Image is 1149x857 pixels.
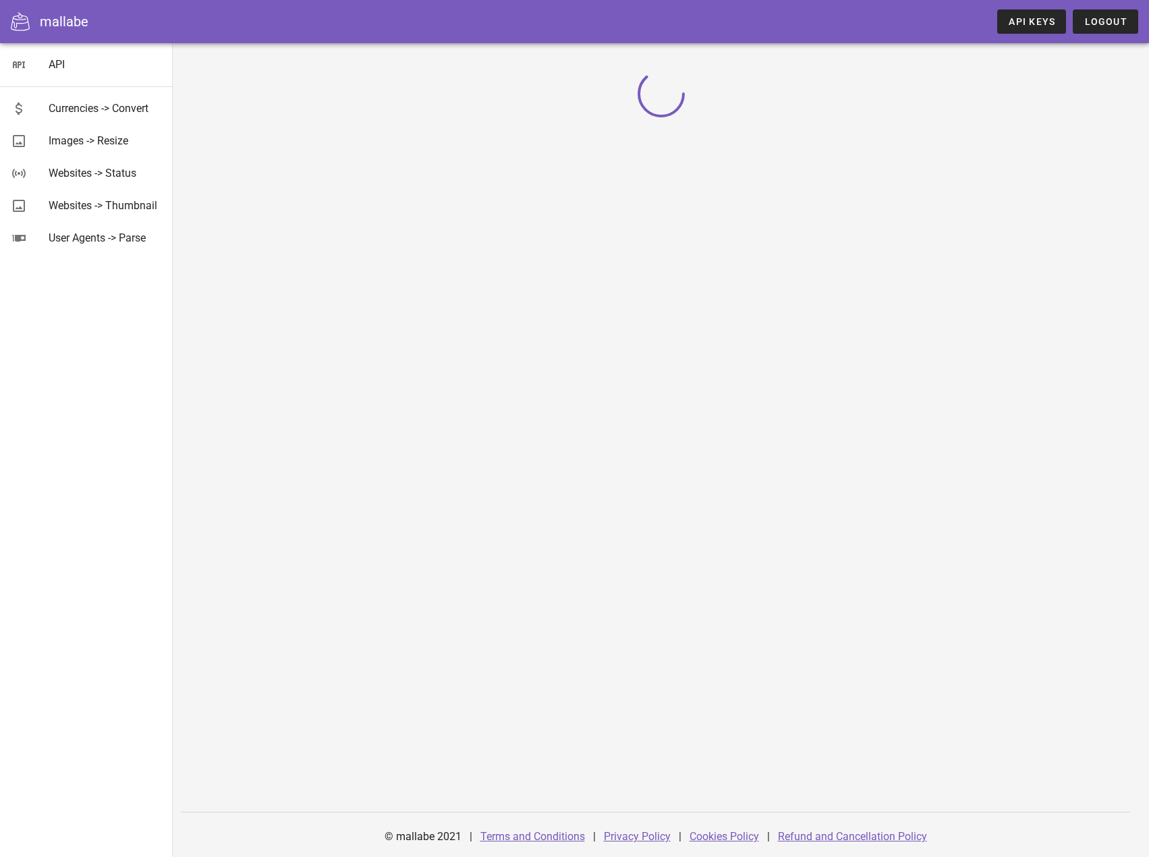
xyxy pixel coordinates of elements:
[1073,9,1138,34] button: Logout
[49,231,162,244] div: User Agents -> Parse
[690,830,759,843] a: Cookies Policy
[49,134,162,147] div: Images -> Resize
[679,821,681,853] div: |
[1084,16,1127,27] span: Logout
[1008,16,1055,27] span: API Keys
[778,830,927,843] a: Refund and Cancellation Policy
[49,102,162,115] div: Currencies -> Convert
[593,821,596,853] div: |
[997,9,1066,34] a: API Keys
[49,167,162,179] div: Websites -> Status
[480,830,585,843] a: Terms and Conditions
[376,821,470,853] div: © mallabe 2021
[767,821,770,853] div: |
[604,830,671,843] a: Privacy Policy
[40,11,88,32] div: mallabe
[49,58,162,71] div: API
[49,199,162,212] div: Websites -> Thumbnail
[470,821,472,853] div: |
